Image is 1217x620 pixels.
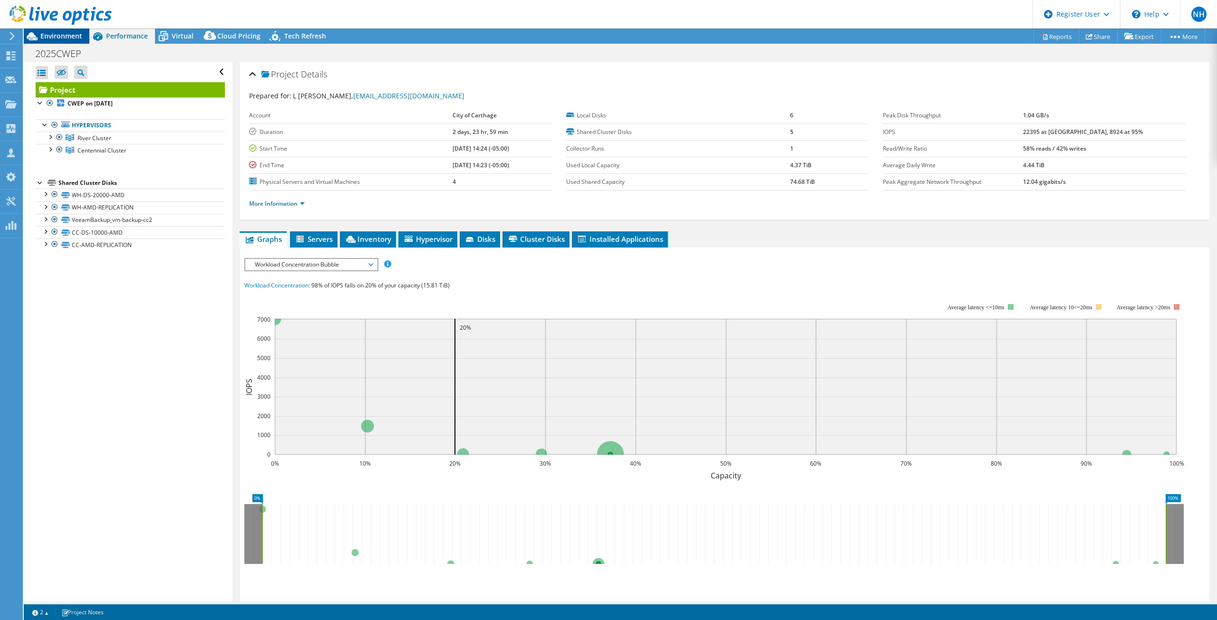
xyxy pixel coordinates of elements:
[453,111,497,119] b: City of Carthage
[1023,128,1143,136] b: 22395 at [GEOGRAPHIC_DATA], 8924 at 95%
[249,111,452,120] label: Account
[577,234,663,244] span: Installed Applications
[249,144,452,153] label: Start Time
[36,214,225,226] a: VeeamBackup_vm-backup-cc2
[711,470,742,481] text: Capacity
[77,134,111,142] span: River Cluster
[244,234,282,244] span: Graphs
[883,177,1023,187] label: Peak Aggregate Network Throughput
[77,146,126,154] span: Centennial Cluster
[26,606,55,618] a: 2
[36,238,225,251] a: CC-AMD-REPLICATION
[249,177,452,187] label: Physical Servers and Virtual Machines
[883,127,1023,137] label: IOPS
[790,111,793,119] b: 6
[1191,7,1207,22] span: NH
[36,226,225,238] a: CC-DS-10000-AMD
[40,31,82,40] span: Environment
[293,91,464,100] span: L [PERSON_NAME],
[630,459,641,467] text: 40%
[244,378,254,395] text: IOPS
[311,281,450,289] span: 98% of IOPS falls on 20% of your capacity (15.81 TiB)
[36,189,225,201] a: WH-DS-20000-AMD
[257,373,270,382] text: 4000
[790,144,793,153] b: 1
[1161,29,1205,44] a: More
[295,234,333,244] span: Servers
[31,48,96,59] h1: 2025CWEP
[1033,29,1079,44] a: Reports
[249,200,305,208] a: More Information
[353,91,464,100] a: [EMAIL_ADDRESS][DOMAIN_NAME]
[261,70,299,79] span: Project
[1079,29,1118,44] a: Share
[257,412,270,420] text: 2000
[566,144,790,153] label: Collector Runs
[249,91,291,100] label: Prepared for:
[172,31,193,40] span: Virtual
[267,450,270,458] text: 0
[257,431,270,439] text: 1000
[36,144,225,156] a: Centennial Cluster
[566,111,790,120] label: Local Disks
[566,161,790,170] label: Used Local Capacity
[1023,178,1066,186] b: 12.04 gigabits/s
[359,459,371,467] text: 10%
[1169,459,1184,467] text: 100%
[883,144,1023,153] label: Read/Write Ratio
[250,259,372,270] span: Workload Concentration Bubble
[883,111,1023,120] label: Peak Disk Throughput
[453,178,456,186] b: 4
[36,97,225,110] a: CWEP on [DATE]
[947,304,1005,311] tspan: Average latency <=10ms
[301,68,327,80] span: Details
[257,354,270,362] text: 5000
[1132,10,1140,19] svg: \n
[810,459,821,467] text: 60%
[566,127,790,137] label: Shared Cluster Disks
[1023,161,1044,169] b: 4.44 TiB
[507,234,565,244] span: Cluster Disks
[58,177,225,189] div: Shared Cluster Disks
[790,178,815,186] b: 74.68 TiB
[991,459,1002,467] text: 80%
[345,234,391,244] span: Inventory
[217,31,261,40] span: Cloud Pricing
[403,234,453,244] span: Hypervisor
[540,459,551,467] text: 30%
[249,127,452,137] label: Duration
[464,234,495,244] span: Disks
[460,324,471,332] text: 20%
[244,281,310,289] span: Workload Concentration:
[790,128,793,136] b: 5
[883,161,1023,170] label: Average Daily Write
[900,459,912,467] text: 70%
[1081,459,1092,467] text: 90%
[1023,144,1086,153] b: 58% reads / 42% writes
[249,161,452,170] label: End Time
[257,334,270,343] text: 6000
[106,31,148,40] span: Performance
[36,82,225,97] a: Project
[790,161,811,169] b: 4.37 TiB
[36,132,225,144] a: River Cluster
[257,315,270,324] text: 7000
[1023,111,1049,119] b: 1.04 GB/s
[1117,304,1170,311] text: Average latency >20ms
[720,459,732,467] text: 50%
[284,31,326,40] span: Tech Refresh
[453,128,508,136] b: 2 days, 23 hr, 59 min
[449,459,461,467] text: 20%
[453,144,509,153] b: [DATE] 14:24 (-05:00)
[1030,304,1092,311] tspan: Average latency 10<=20ms
[271,459,279,467] text: 0%
[36,201,225,214] a: WH-AMD-REPLICATION
[68,99,113,107] b: CWEP on [DATE]
[566,177,790,187] label: Used Shared Capacity
[36,119,225,132] a: Hypervisors
[257,392,270,401] text: 3000
[453,161,509,169] b: [DATE] 14:23 (-05:00)
[55,606,110,618] a: Project Notes
[1117,29,1161,44] a: Export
